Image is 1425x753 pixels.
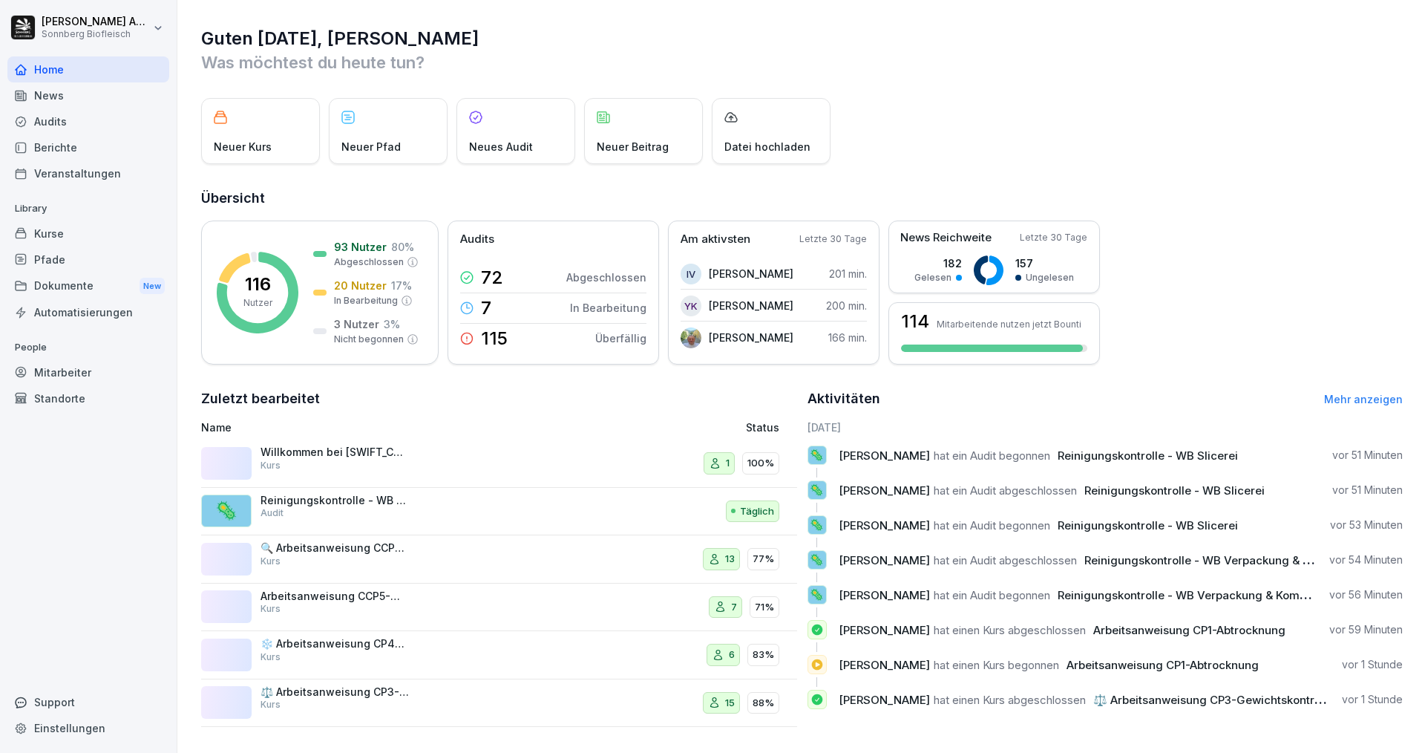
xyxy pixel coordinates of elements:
[709,298,793,313] p: [PERSON_NAME]
[595,330,646,346] p: Überfällig
[829,266,867,281] p: 201 min.
[839,693,930,707] span: [PERSON_NAME]
[1342,692,1403,707] p: vor 1 Stunde
[1026,271,1074,284] p: Ungelesen
[1332,483,1403,498] p: vor 51 Minuten
[1058,449,1238,463] span: Reinigungskontrolle - WB Slicerei
[681,231,750,248] p: Am aktivsten
[937,319,1081,330] p: Mitarbeitende nutzen jetzt Bounti
[810,515,824,535] p: 🦠
[261,698,281,711] p: Kurs
[731,600,737,615] p: 7
[7,385,169,411] a: Standorte
[201,584,797,632] a: Arbeitsanweisung CCP5-Metalldetektion FaschiertesKurs771%
[1330,518,1403,532] p: vor 53 Minuten
[261,446,409,459] p: Willkommen bei [SWIFT_CODE] Biofleisch
[839,483,930,498] span: [PERSON_NAME]
[681,264,701,284] div: IV
[724,139,810,154] p: Datei hochladen
[839,553,930,567] span: [PERSON_NAME]
[7,247,169,273] div: Pfade
[481,330,508,348] p: 115
[729,648,735,662] p: 6
[1342,657,1403,672] p: vor 1 Stunde
[1329,552,1403,567] p: vor 54 Minuten
[140,278,165,295] div: New
[810,550,824,570] p: 🦠
[261,590,409,603] p: Arbeitsanweisung CCP5-Metalldetektion Faschiertes
[570,300,646,316] p: In Bearbeitung
[42,29,150,39] p: Sonnberg Biofleisch
[934,553,1077,567] span: hat ein Audit abgeschlossen
[839,449,930,463] span: [PERSON_NAME]
[839,518,930,532] span: [PERSON_NAME]
[7,134,169,160] a: Berichte
[1093,693,1334,707] span: ⚖️ Arbeitsanweisung CP3-Gewichtskontrolle
[725,552,735,567] p: 13
[828,330,867,345] p: 166 min.
[201,631,797,679] a: ❄️ Arbeitsanweisung CP4-Kühlen/TiefkühlenKurs683%
[334,239,387,255] p: 93 Nutzer
[726,456,730,471] p: 1
[201,420,574,435] p: Name
[1093,623,1285,637] span: Arbeitsanweisung CP1-Abtrocknung
[810,445,824,466] p: 🦠
[7,108,169,134] a: Audits
[261,602,281,616] p: Kurs
[753,552,774,567] p: 77%
[460,231,494,248] p: Audits
[807,420,1403,435] h6: [DATE]
[7,82,169,108] a: News
[934,693,1086,707] span: hat einen Kurs abgeschlossen
[201,488,797,536] a: 🦠Reinigungskontrolle - WB ProduktionAuditTäglich
[709,330,793,345] p: [PERSON_NAME]
[807,388,880,409] h2: Aktivitäten
[681,296,701,316] div: YK
[201,388,797,409] h2: Zuletzt bearbeitet
[1015,255,1074,271] p: 157
[901,313,929,330] h3: 114
[469,139,533,154] p: Neues Audit
[261,555,281,568] p: Kurs
[740,504,774,519] p: Täglich
[7,715,169,741] a: Einstellungen
[243,296,272,310] p: Nutzer
[214,139,272,154] p: Neuer Kurs
[334,255,404,269] p: Abgeschlossen
[1332,448,1403,463] p: vor 51 Minuten
[334,316,379,332] p: 3 Nutzer
[934,449,1050,463] span: hat ein Audit begonnen
[7,197,169,221] p: Library
[201,27,1403,50] h1: Guten [DATE], [PERSON_NAME]
[1324,393,1403,405] a: Mehr anzeigen
[839,623,930,637] span: [PERSON_NAME]
[934,658,1059,672] span: hat einen Kurs begonnen
[914,255,962,271] p: 182
[261,651,281,664] p: Kurs
[7,56,169,82] div: Home
[839,658,930,672] span: [PERSON_NAME]
[934,483,1077,498] span: hat ein Audit abgeschlossen
[261,494,409,507] p: Reinigungskontrolle - WB Produktion
[7,299,169,325] a: Automatisierungen
[384,316,400,332] p: 3 %
[201,188,1403,209] h2: Übersicht
[900,229,992,247] p: News Reichweite
[7,359,169,385] a: Mitarbeiter
[7,273,169,300] div: Dokumente
[201,440,797,488] a: Willkommen bei [SWIFT_CODE] BiofleischKurs1100%
[934,518,1050,532] span: hat ein Audit begonnen
[826,298,867,313] p: 200 min.
[839,588,930,602] span: [PERSON_NAME]
[341,139,401,154] p: Neuer Pfad
[7,160,169,186] a: Veranstaltungen
[391,239,414,255] p: 80 %
[261,541,409,555] p: 🔍 Arbeitsanweisung CCP4/CP12-Metalldetektion Füller
[746,420,779,435] p: Status
[1020,231,1087,244] p: Letzte 30 Tage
